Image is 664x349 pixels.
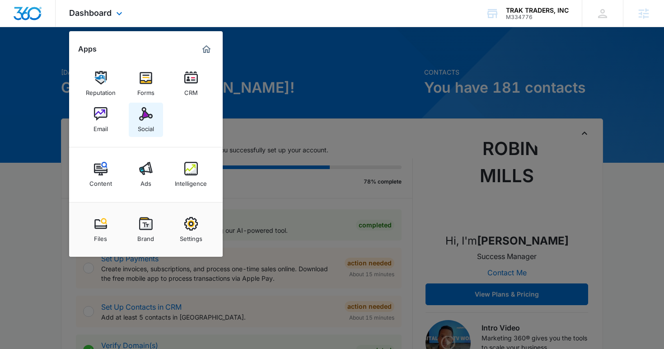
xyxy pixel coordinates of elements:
[180,231,202,242] div: Settings
[84,66,118,101] a: Reputation
[94,231,107,242] div: Files
[86,85,116,96] div: Reputation
[129,212,163,247] a: Brand
[174,157,208,192] a: Intelligence
[140,175,151,187] div: Ads
[84,212,118,247] a: Files
[129,66,163,101] a: Forms
[506,14,569,20] div: account id
[175,175,207,187] div: Intelligence
[129,157,163,192] a: Ads
[506,7,569,14] div: account name
[84,157,118,192] a: Content
[129,103,163,137] a: Social
[174,66,208,101] a: CRM
[84,103,118,137] a: Email
[69,8,112,18] span: Dashboard
[138,121,154,132] div: Social
[174,212,208,247] a: Settings
[184,85,198,96] div: CRM
[94,121,108,132] div: Email
[89,175,112,187] div: Content
[199,42,214,57] a: Marketing 360® Dashboard
[137,231,154,242] div: Brand
[78,45,97,53] h2: Apps
[137,85,154,96] div: Forms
